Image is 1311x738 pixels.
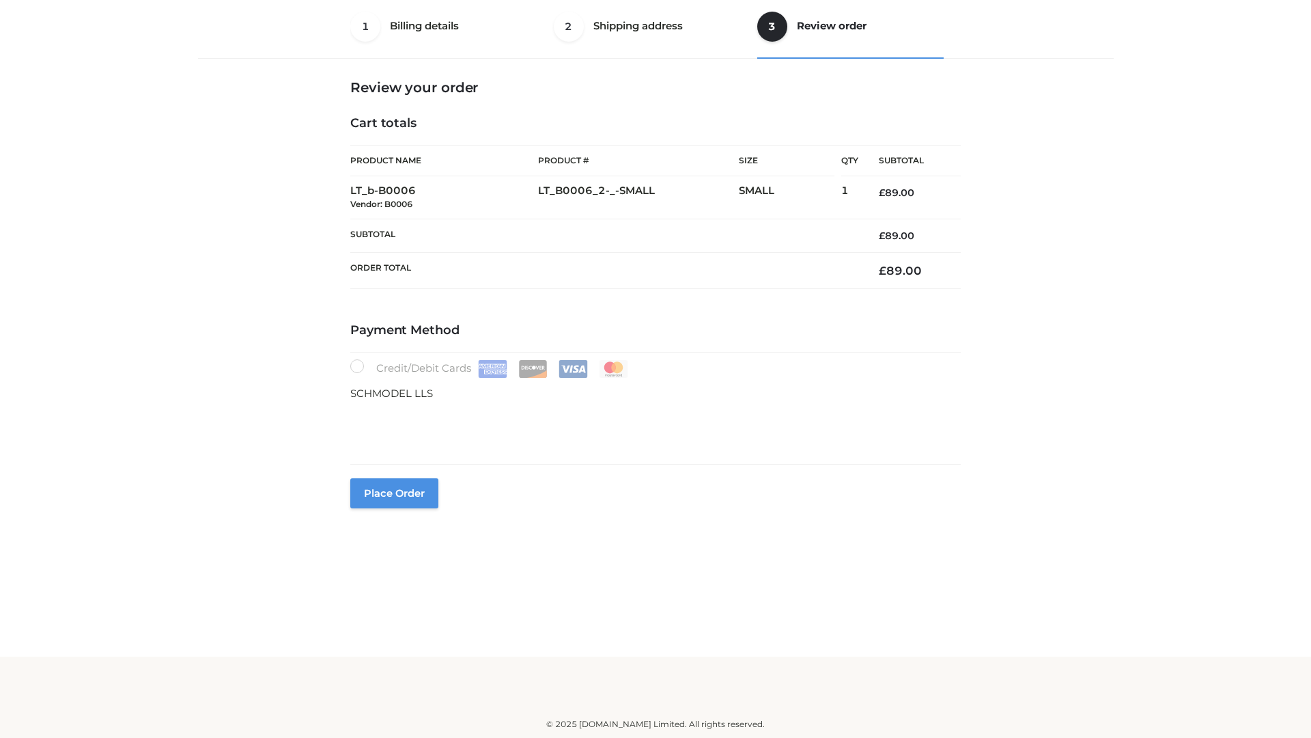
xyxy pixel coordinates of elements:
[879,264,922,277] bdi: 89.00
[858,146,961,176] th: Subtotal
[879,264,886,277] span: £
[203,717,1108,731] div: © 2025 [DOMAIN_NAME] Limited. All rights reserved.
[350,219,858,252] th: Subtotal
[538,176,739,219] td: LT_B0006_2-_-SMALL
[350,199,412,209] small: Vendor: B0006
[350,323,961,338] h4: Payment Method
[348,399,958,449] iframe: Secure payment input frame
[739,146,834,176] th: Size
[879,187,914,199] bdi: 89.00
[350,253,858,289] th: Order Total
[879,187,885,199] span: £
[538,145,739,176] th: Product #
[350,385,961,402] p: SCHMODEL LLS
[350,145,538,176] th: Product Name
[478,360,507,378] img: Amex
[518,360,548,378] img: Discover
[350,79,961,96] h3: Review your order
[841,145,858,176] th: Qty
[350,478,438,508] button: Place order
[350,176,538,219] td: LT_b-B0006
[350,116,961,131] h4: Cart totals
[879,230,914,242] bdi: 89.00
[841,176,858,219] td: 1
[739,176,841,219] td: SMALL
[559,360,588,378] img: Visa
[599,360,628,378] img: Mastercard
[350,359,630,378] label: Credit/Debit Cards
[879,230,885,242] span: £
